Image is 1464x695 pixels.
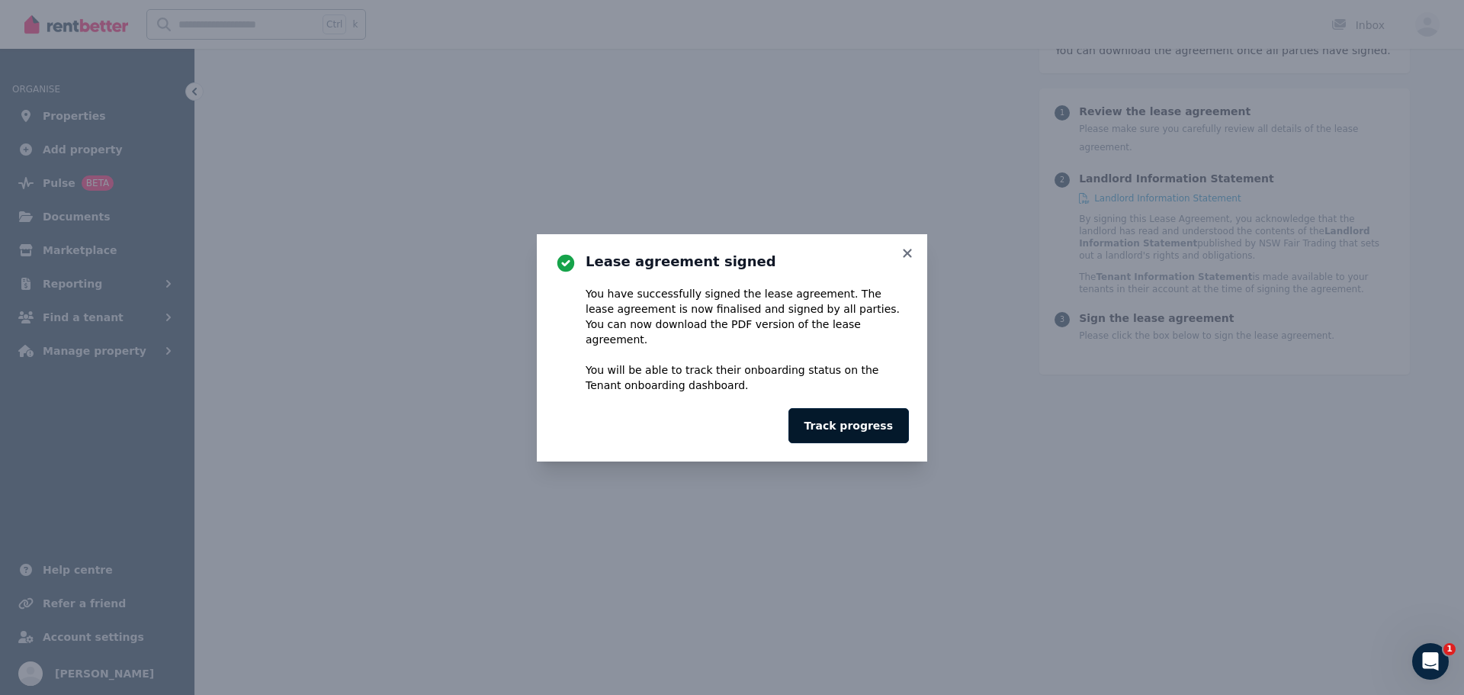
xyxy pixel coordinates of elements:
[1443,643,1456,655] span: 1
[586,253,909,271] h3: Lease agreement signed
[1412,643,1449,680] iframe: Intercom live chat
[586,362,909,393] p: You will be able to track their onboarding status on the Tenant onboarding dashboard.
[586,286,909,393] div: You have successfully signed the lease agreement. The lease agreement is now . You can now downlo...
[717,303,897,315] span: finalised and signed by all parties
[788,408,909,443] button: Track progress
